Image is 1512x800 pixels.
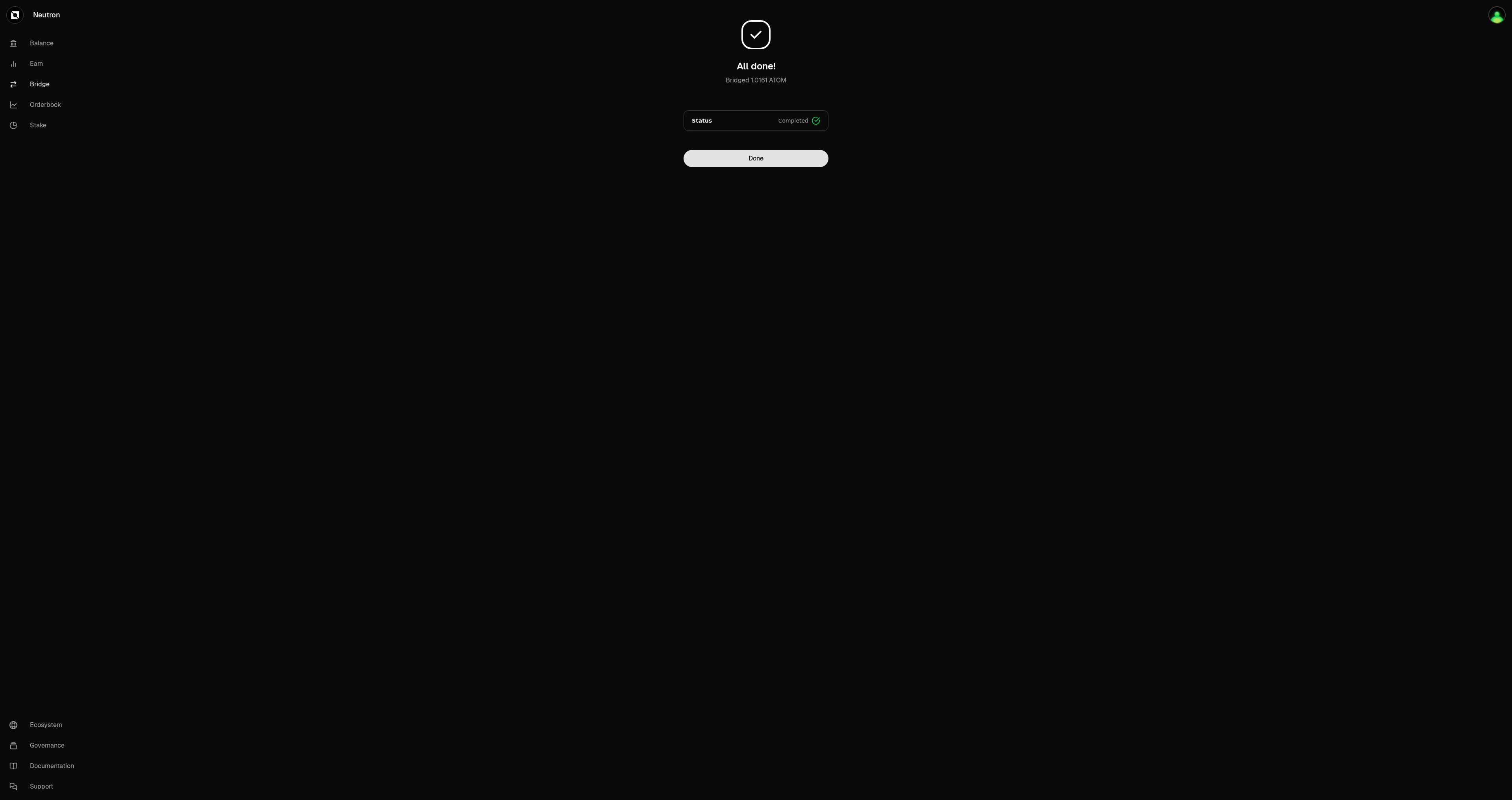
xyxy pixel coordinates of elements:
[3,33,85,54] a: Balance
[778,117,808,125] span: Completed
[3,115,85,136] a: Stake
[3,735,85,756] a: Governance
[3,95,85,115] a: Orderbook
[684,76,828,95] p: Bridged 1.0161 ATOM
[3,715,85,735] a: Ecosystem
[692,117,712,125] p: Status
[3,776,85,797] a: Support
[3,54,85,74] a: Earn
[737,60,776,73] h3: All done!
[3,756,85,776] a: Documentation
[3,74,85,95] a: Bridge
[1488,6,1506,24] img: Staking
[684,150,828,167] button: Done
